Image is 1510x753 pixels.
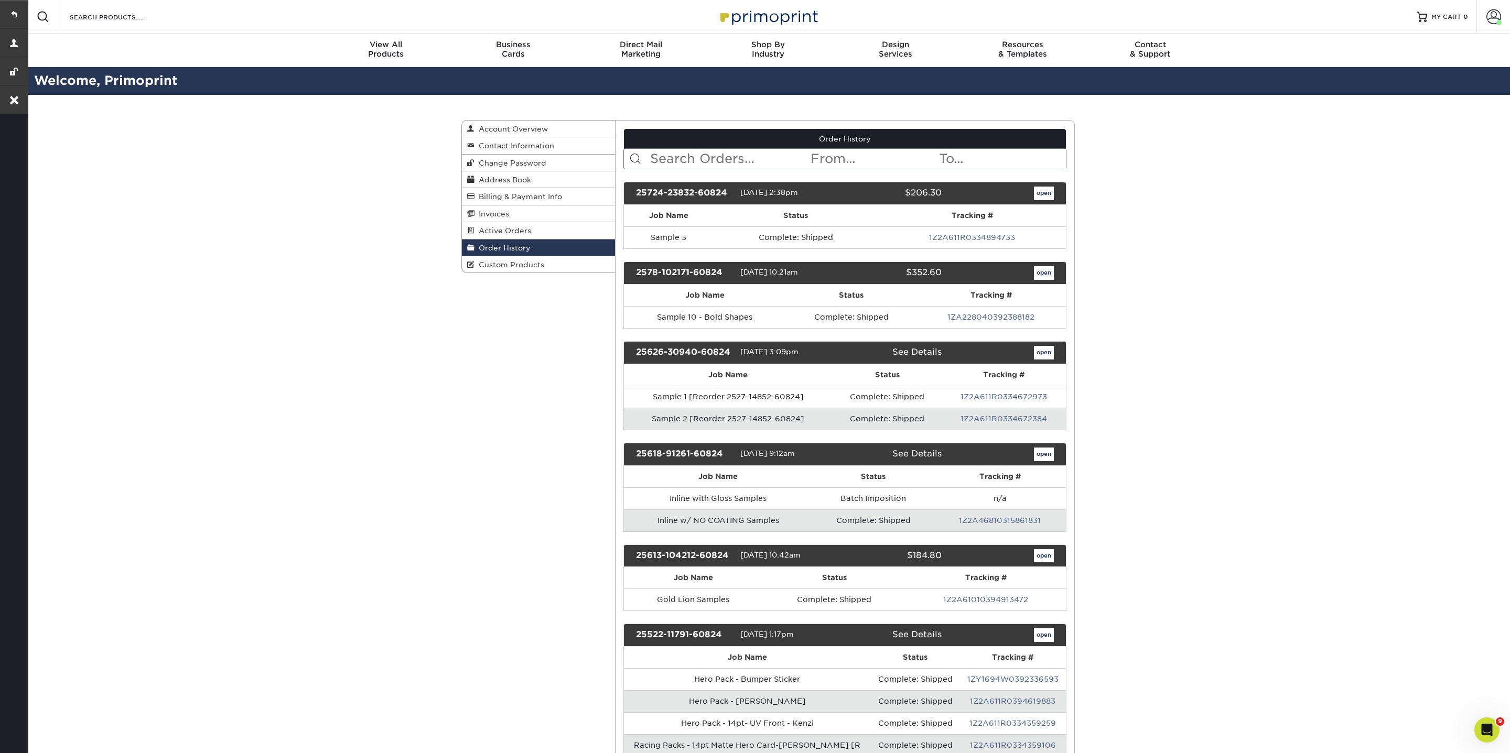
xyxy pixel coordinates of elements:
span: Invoices [474,210,509,218]
span: Billing & Payment Info [474,192,562,201]
div: Marketing [577,40,705,59]
span: [DATE] 9:12am [740,449,795,457]
div: 25618-91261-60824 [628,448,740,461]
th: Job Name [624,285,786,306]
th: Job Name [624,466,813,487]
div: Industry [705,40,832,59]
td: Complete: Shipped [813,509,934,531]
div: Products [322,40,450,59]
div: $352.60 [837,266,949,280]
input: SEARCH PRODUCTS..... [69,10,171,23]
td: Hero Pack - 14pt- UV Front - Kenzi [624,712,871,734]
a: Address Book [462,171,615,188]
a: 1ZY1694W0392336593 [967,675,1059,683]
td: Batch Imposition [813,487,934,509]
th: Status [763,567,905,588]
span: Contact [1086,40,1214,49]
span: Contact Information [474,141,554,150]
input: From... [810,149,937,169]
td: Complete: Shipped [833,408,942,430]
a: 1Z2A61010394913472 [943,595,1028,604]
a: open [1034,628,1054,642]
th: Tracking # [959,647,1066,668]
td: Complete: Shipped [871,712,959,734]
td: Complete: Shipped [763,588,905,610]
th: Job Name [624,205,714,226]
a: Direct MailMarketing [577,34,705,67]
th: Job Name [624,567,763,588]
iframe: Google Customer Reviews [3,721,89,749]
a: 1Z2A611R0394619883 [970,697,1055,705]
span: [DATE] 2:38pm [740,188,798,197]
span: Account Overview [474,125,548,133]
td: Sample 3 [624,226,714,248]
iframe: Intercom live chat [1474,717,1500,743]
a: Custom Products [462,256,615,272]
th: Tracking # [905,567,1066,588]
a: 1Z2A611R0334359259 [969,719,1056,727]
div: 25626-30940-60824 [628,346,740,359]
td: Complete: Shipped [833,386,942,408]
td: n/a [934,487,1066,509]
a: Active Orders [462,222,615,239]
a: View AllProducts [322,34,450,67]
div: & Support [1086,40,1214,59]
td: Complete: Shipped [871,690,959,712]
span: [DATE] 3:09pm [740,347,799,356]
span: View All [322,40,450,49]
td: Hero Pack - Bumper Sticker [624,668,871,690]
a: open [1034,187,1054,200]
a: See Details [892,347,942,357]
th: Status [714,205,879,226]
span: [DATE] 1:17pm [740,630,794,639]
a: 1Z2A611R0334894733 [929,233,1015,242]
a: 1Z2A611R0334359106 [970,741,1056,749]
span: Direct Mail [577,40,705,49]
td: Sample 10 - Bold Shapes [624,306,786,328]
a: DesignServices [832,34,959,67]
span: Order History [474,244,531,252]
span: 9 [1496,717,1504,726]
div: 25613-104212-60824 [628,549,740,563]
th: Tracking # [878,205,1066,226]
a: Account Overview [462,121,615,137]
th: Job Name [624,647,871,668]
img: Primoprint [716,5,821,28]
td: Inline with Gloss Samples [624,487,813,509]
a: See Details [892,629,942,639]
a: 1ZA228040392388182 [947,313,1034,321]
input: Search Orders... [649,149,810,169]
td: Complete: Shipped [871,668,959,690]
div: $184.80 [837,549,949,563]
div: 25522-11791-60824 [628,628,740,642]
span: 0 [1463,13,1468,20]
th: Tracking # [934,466,1066,487]
input: To... [938,149,1066,169]
a: open [1034,266,1054,280]
a: Resources& Templates [959,34,1086,67]
th: Job Name [624,364,833,386]
span: Custom Products [474,260,544,269]
td: Sample 1 [Reorder 2527-14852-60824] [624,386,833,408]
div: 25724-23832-60824 [628,187,740,200]
span: Shop By [705,40,832,49]
td: Complete: Shipped [786,306,916,328]
a: Shop ByIndustry [705,34,832,67]
span: Design [832,40,959,49]
th: Status [871,647,959,668]
a: Contact Information [462,137,615,154]
span: Address Book [474,176,531,184]
td: Gold Lion Samples [624,588,763,610]
a: open [1034,549,1054,563]
a: Order History [462,239,615,256]
div: Cards [450,40,577,59]
a: See Details [892,449,942,459]
div: 2578-102171-60824 [628,266,740,280]
a: Change Password [462,155,615,171]
th: Status [813,466,934,487]
span: MY CART [1431,13,1461,21]
th: Status [786,285,916,306]
a: open [1034,346,1054,359]
a: Billing & Payment Info [462,188,615,205]
span: Change Password [474,159,546,167]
